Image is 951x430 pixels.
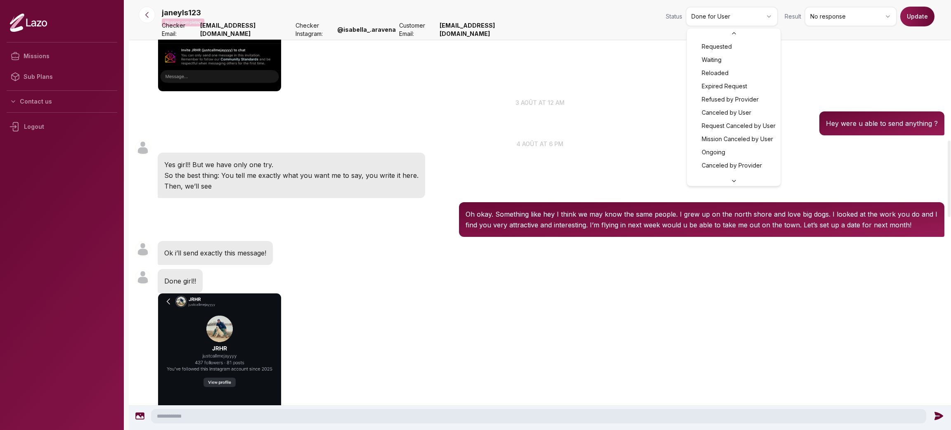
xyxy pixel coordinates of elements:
span: Reloaded [702,69,729,77]
span: Canceled by User [702,109,751,117]
span: Canceled by Provider [702,161,762,170]
span: Expired Request [702,82,747,90]
span: Requested [702,43,732,51]
span: Ongoing [702,148,725,156]
span: Refused by Provider [702,95,759,104]
span: Waiting [702,56,722,64]
span: Request Canceled by User [702,122,776,130]
span: Mission Canceled by User [702,135,773,143]
span: Expired Mission [702,175,745,183]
